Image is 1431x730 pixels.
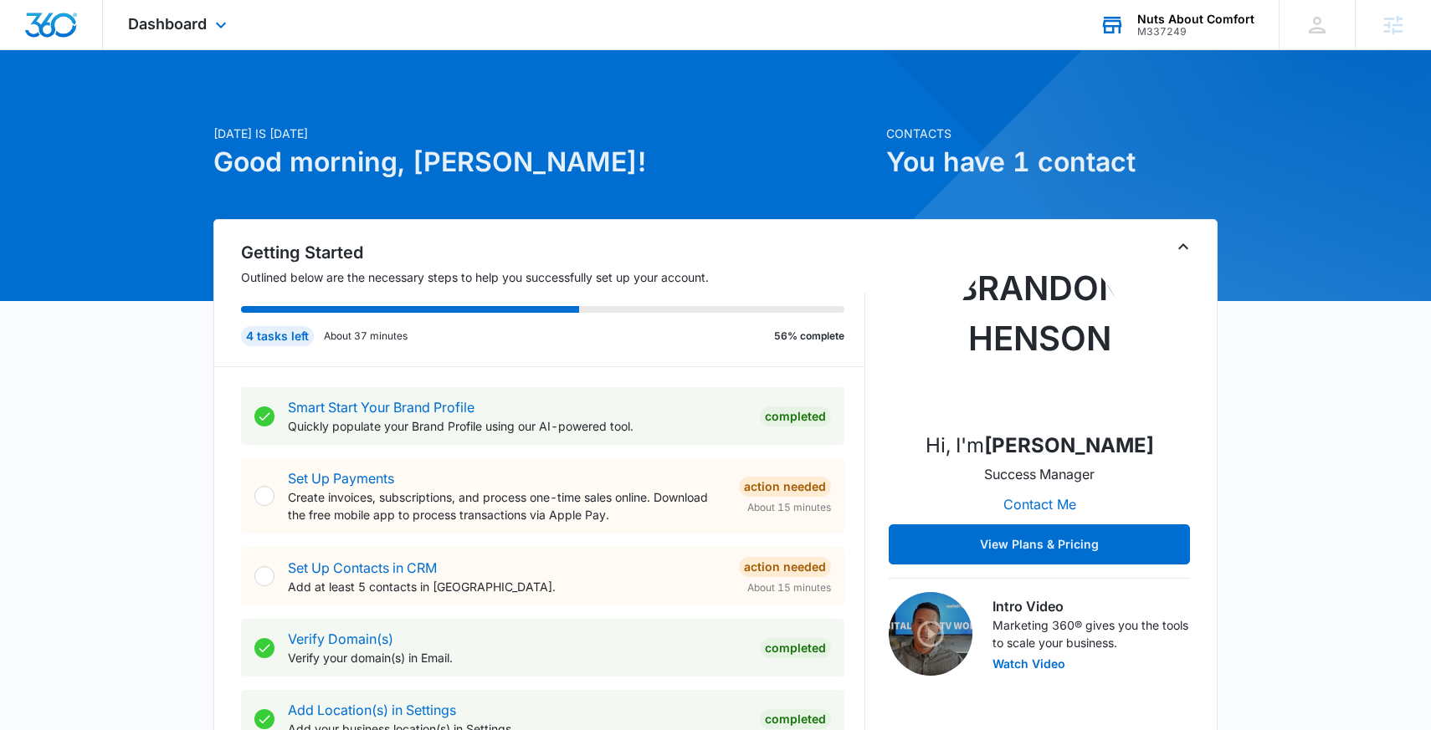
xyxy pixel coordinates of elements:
[760,709,831,729] div: Completed
[774,329,844,344] p: 56% complete
[213,142,876,182] h1: Good morning, [PERSON_NAME]!
[926,431,1154,461] p: Hi, I'm
[241,326,314,346] div: 4 tasks left
[288,578,726,595] p: Add at least 5 contacts in [GEOGRAPHIC_DATA].
[288,399,474,416] a: Smart Start Your Brand Profile
[1137,13,1254,26] div: account name
[987,484,1093,524] button: Contact Me
[288,470,394,487] a: Set Up Payments
[992,596,1190,616] h3: Intro Video
[213,125,876,142] p: [DATE] is [DATE]
[288,488,726,523] p: Create invoices, subscriptions, and process one-time sales online. Download the free mobile app t...
[886,142,1218,182] h1: You have 1 contact
[992,658,1065,670] button: Watch Video
[760,638,831,658] div: Completed
[288,649,746,666] p: Verify your domain(s) in Email.
[241,240,865,265] h2: Getting Started
[324,329,408,344] p: About 37 minutes
[889,592,972,676] img: Intro Video
[747,580,831,595] span: About 15 minutes
[288,702,456,718] a: Add Location(s) in Settings
[241,268,865,286] p: Outlined below are the necessary steps to help you successfully set up your account.
[288,630,393,647] a: Verify Domain(s)
[739,557,831,577] div: Action Needed
[992,616,1190,651] p: Marketing 360® gives you the tools to scale your business.
[1137,26,1254,38] div: account id
[1173,237,1193,257] button: Toggle Collapse
[747,500,831,515] span: About 15 minutes
[886,125,1218,142] p: Contacts
[739,477,831,497] div: Action Needed
[288,559,437,576] a: Set Up Contacts in CRM
[128,15,207,33] span: Dashboard
[760,406,831,426] div: Completed
[956,250,1123,417] img: Brandon Henson
[984,433,1154,457] strong: [PERSON_NAME]
[889,524,1190,564] button: View Plans & Pricing
[288,417,746,435] p: Quickly populate your Brand Profile using our AI-powered tool.
[984,464,1095,484] p: Success Manager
